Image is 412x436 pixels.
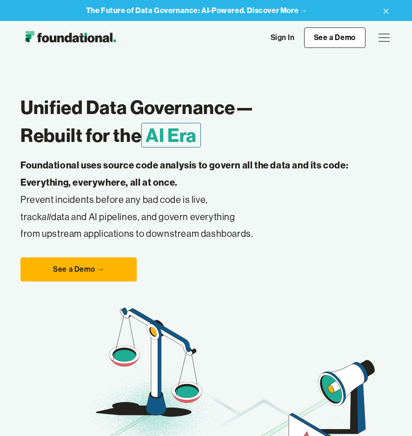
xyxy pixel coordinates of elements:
[42,211,51,222] em: all
[261,28,304,47] a: Sign In
[304,27,365,48] a: See a Demo
[20,257,137,282] a: See a Demo →
[20,28,120,47] img: Foundational Logo
[20,159,348,188] strong: Foundational uses source code analysis to govern all the data and its code: Everything, everywher...
[365,391,412,436] iframe: Chat Widget
[86,6,308,15] a: The Future of Data Governance: AI-Powered. Discover More →
[20,28,120,47] a: home
[373,27,392,49] div: menu
[20,157,378,242] p: Prevent incidents before any bad code is live, track data and AI pipelines, and govern everything...
[141,123,201,148] span: AI Era
[20,94,391,149] h1: Unified Data Governance— Rebuilt for the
